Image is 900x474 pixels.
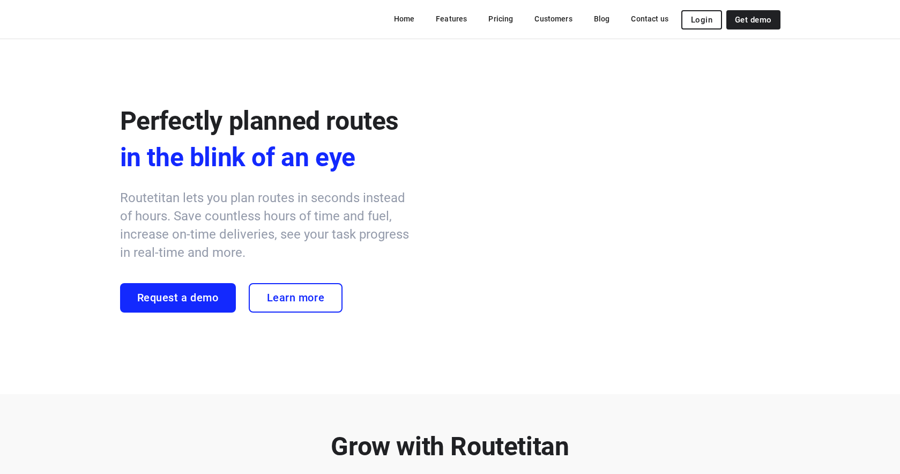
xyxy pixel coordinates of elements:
[726,10,780,29] a: Get demo
[622,9,677,28] a: Contact us
[120,9,206,26] img: Routetitan logo
[267,292,325,304] span: Learn more
[385,9,423,28] a: Home
[429,69,887,395] img: illustration
[480,9,522,28] a: Pricing
[331,431,569,462] b: Grow with Routetitan
[585,9,619,28] a: Blog
[120,189,415,262] h6: Routetitan lets you plan routes in seconds instead of hours. Save countless hours of time and fue...
[120,139,415,176] span: in the blink of an eye
[735,16,771,24] span: Get demo
[691,16,712,24] span: Login
[526,9,581,28] a: Customers
[681,10,722,29] button: Login
[249,283,343,313] a: Learn more
[427,9,475,28] a: Features
[120,106,399,136] span: Perfectly planned routes
[120,283,236,313] a: Request a demo
[137,292,219,304] span: Request a demo
[120,9,206,29] a: Routetitan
